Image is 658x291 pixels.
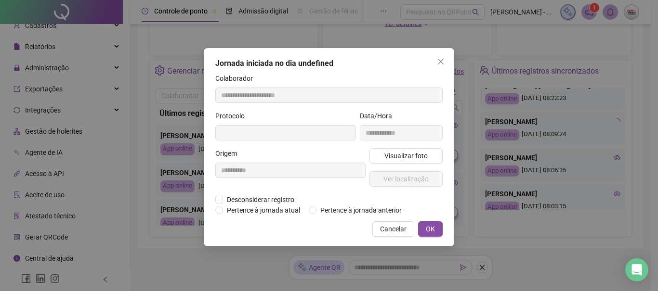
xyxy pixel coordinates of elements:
button: Close [433,54,448,69]
span: close [437,58,445,65]
label: Data/Hora [360,111,398,121]
span: Cancelar [380,224,407,234]
span: OK [426,224,435,234]
label: Protocolo [215,111,251,121]
label: Origem [215,148,243,159]
span: Pertence à jornada anterior [316,205,406,215]
button: OK [418,221,443,237]
div: Open Intercom Messenger [625,258,648,281]
button: Visualizar foto [369,148,443,164]
span: Visualizar foto [384,151,428,161]
button: Cancelar [372,221,414,237]
span: Pertence à jornada atual [223,205,304,215]
label: Colaborador [215,73,259,84]
div: Jornada iniciada no dia undefined [215,58,443,69]
span: Desconsiderar registro [223,194,298,205]
button: Ver localização [369,171,443,187]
